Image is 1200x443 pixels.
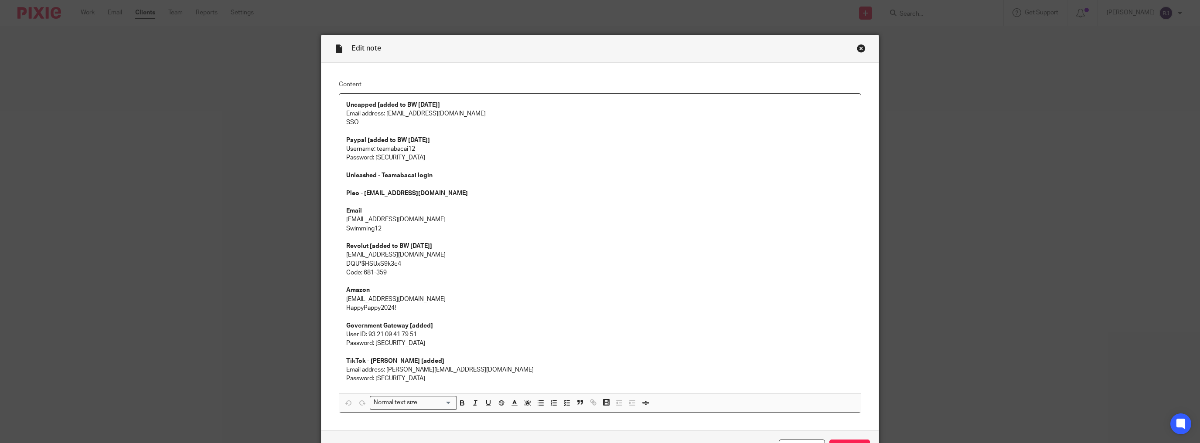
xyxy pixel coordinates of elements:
[346,243,432,249] strong: Revolut [added to BW [DATE]]
[346,339,854,348] p: Password: [SECURITY_DATA]
[346,102,440,108] strong: Uncapped [added to BW [DATE]]
[346,215,854,224] p: [EMAIL_ADDRESS][DOMAIN_NAME]
[339,80,861,89] label: Content
[346,358,444,364] strong: TikTok - [PERSON_NAME] [added]
[346,295,854,304] p: [EMAIL_ADDRESS][DOMAIN_NAME]
[420,398,452,407] input: Search for option
[346,323,433,329] strong: Government Gateway [added]
[346,137,430,143] strong: Paypal [added to BW [DATE]]
[372,398,419,407] span: Normal text size
[346,224,854,233] p: Swimming12
[346,172,433,179] strong: Unleashed - Teamabacai login
[857,44,866,53] div: Close this dialog window
[346,153,854,162] p: Password: [SECURITY_DATA]
[346,287,370,293] strong: Amazon
[346,330,854,339] p: User ID: 93 21 09 41 79 51
[346,260,854,268] p: DQU*$HSUxS9k3c4
[346,145,854,153] p: Username: teamabacai12
[351,45,381,52] span: Edit note
[346,250,854,259] p: [EMAIL_ADDRESS][DOMAIN_NAME]
[346,365,854,383] p: Email address: [PERSON_NAME][EMAIL_ADDRESS][DOMAIN_NAME] Password: [SECURITY_DATA]
[346,304,854,312] p: HappyPappy2024!
[346,190,468,196] strong: Pleo - [EMAIL_ADDRESS][DOMAIN_NAME]
[346,118,854,127] p: SSO
[346,268,854,277] p: Code: 681-359
[346,109,854,118] p: Email address: [EMAIL_ADDRESS][DOMAIN_NAME]
[346,208,362,214] strong: Email
[370,396,457,409] div: Search for option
